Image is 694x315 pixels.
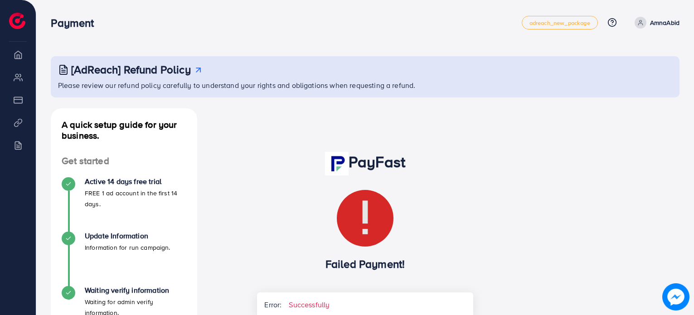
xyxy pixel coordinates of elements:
h3: Failed Payment! [257,257,473,271]
h3: [AdReach] Refund Policy [71,63,191,76]
p: Information for run campaign. [85,242,170,253]
h4: Active 14 days free trial [85,177,186,186]
p: AmnaAbid [650,17,679,28]
a: adreach_new_package [522,16,598,29]
h1: PayFast [257,152,473,175]
h3: Payment [51,16,101,29]
img: logo [9,13,25,29]
li: Update Information [51,232,197,286]
li: Active 14 days free trial [51,177,197,232]
h4: Waiting verify information [85,286,186,295]
a: AmnaAbid [631,17,679,29]
p: Please review our refund policy carefully to understand your rights and obligations when requesti... [58,80,674,91]
span: adreach_new_package [529,20,590,26]
p: FREE 1 ad account in the first 14 days. [85,188,186,209]
img: Error [337,190,393,247]
img: image [662,283,689,310]
img: PayFast [325,152,349,175]
h4: Update Information [85,232,170,240]
h4: Get started [51,155,197,167]
h4: A quick setup guide for your business. [51,119,197,141]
